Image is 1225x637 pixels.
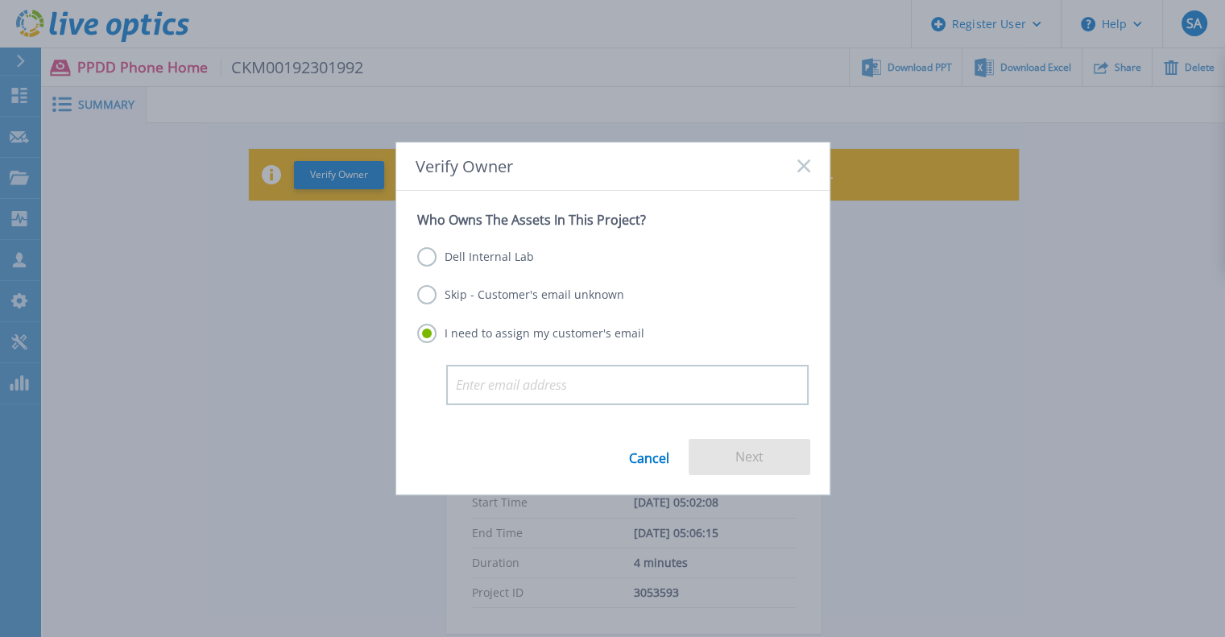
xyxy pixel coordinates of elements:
label: I need to assign my customer's email [417,324,644,343]
button: Next [689,439,810,475]
span: Verify Owner [416,157,513,176]
p: Who Owns The Assets In This Project? [417,212,809,228]
input: Enter email address [446,365,809,405]
a: Cancel [629,439,669,475]
label: Dell Internal Lab [417,247,534,267]
label: Skip - Customer's email unknown [417,285,624,304]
